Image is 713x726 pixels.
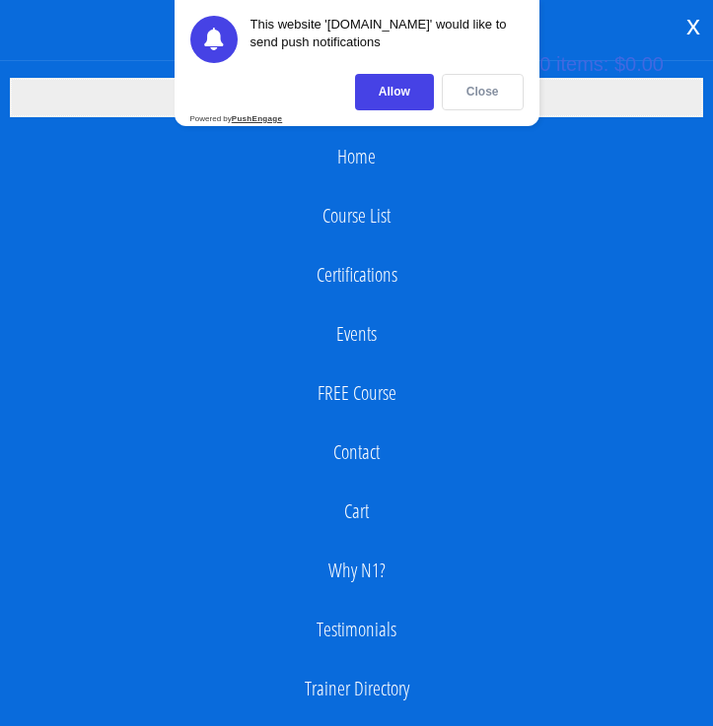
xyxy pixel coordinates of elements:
[10,255,703,295] a: Certifications
[10,669,703,708] a: Trainer Directory
[10,78,703,117] a: Log In
[10,137,703,176] a: Home
[614,53,625,75] span: $
[556,53,608,75] span: items:
[250,16,524,63] div: This website '[DOMAIN_NAME]' would like to send push notifications
[10,196,703,235] a: Course List
[10,373,703,413] a: FREE Course
[355,74,434,110] div: Allow
[674,5,713,46] div: x
[10,432,703,472] a: Contact
[515,53,664,75] a: 0 items: $0.00
[10,610,703,649] a: Testimonials
[10,551,703,590] a: Why N1?
[442,74,524,110] div: Close
[539,53,550,75] span: 0
[614,53,664,75] bdi: 0.00
[232,114,282,123] strong: PushEngage
[10,314,703,354] a: Events
[190,114,283,123] div: Powered by
[10,492,703,531] a: Cart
